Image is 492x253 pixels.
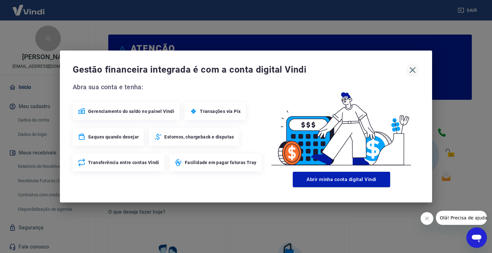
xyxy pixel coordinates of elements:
[293,172,390,187] button: Abrir minha conta digital Vindi
[88,159,159,166] span: Transferência entre contas Vindi
[4,4,54,10] span: Olá! Precisa de ajuda?
[88,108,174,115] span: Gerenciamento do saldo no painel Vindi
[88,134,139,140] span: Saques quando desejar
[164,134,234,140] span: Estornos, chargeback e disputas
[73,82,264,92] span: Abra sua conta e tenha:
[73,63,406,76] span: Gestão financeira integrada é com a conta digital Vindi
[185,159,257,166] span: Facilidade em pagar faturas Tray
[421,212,433,225] iframe: Fechar mensagem
[466,227,487,248] iframe: Botão para abrir a janela de mensagens
[436,211,487,225] iframe: Mensagem da empresa
[264,82,419,169] img: Good Billing
[200,108,241,115] span: Transações via Pix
